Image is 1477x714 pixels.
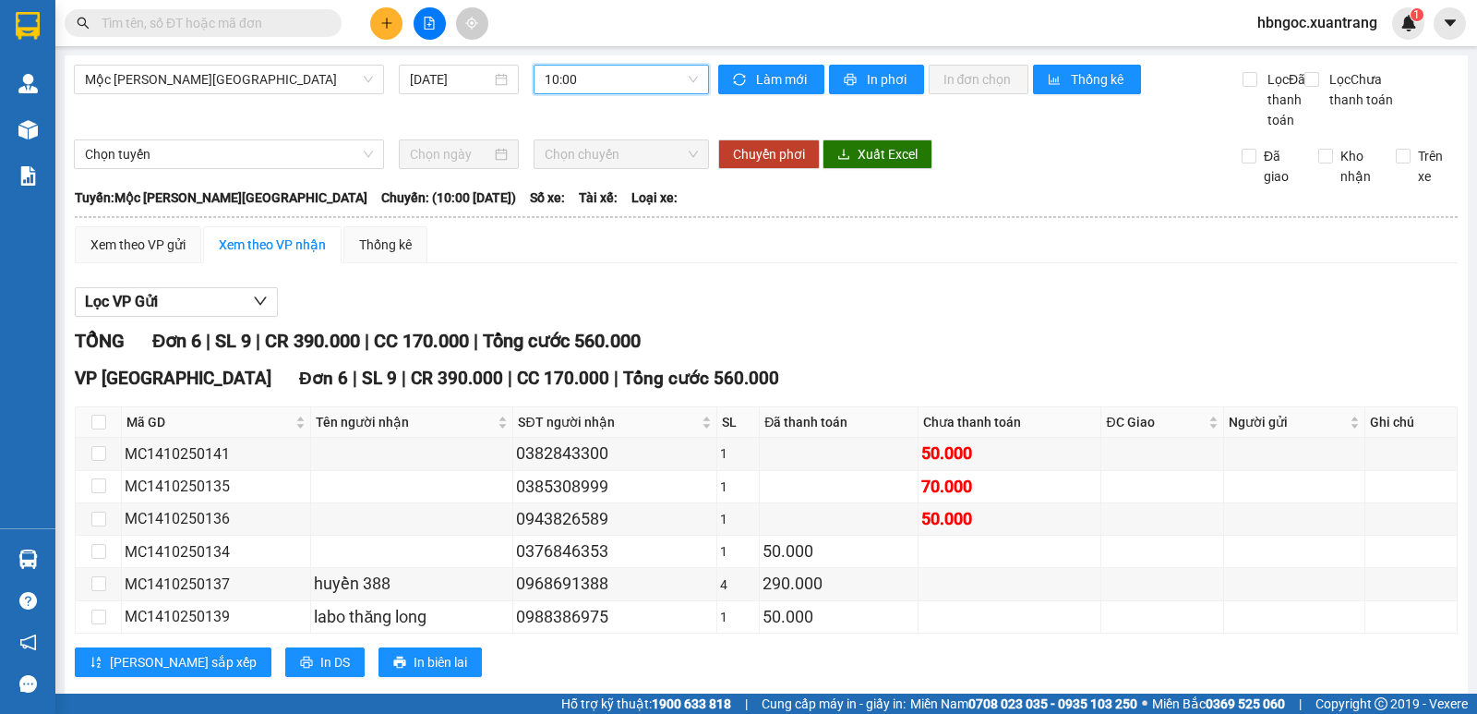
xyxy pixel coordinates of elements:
[381,188,516,208] span: Chuyến: (10:00 [DATE])
[733,73,749,88] span: sync
[623,368,779,389] span: Tổng cước 560.000
[126,412,292,432] span: Mã GD
[102,13,319,33] input: Tìm tên, số ĐT hoặc mã đơn
[921,441,1099,466] div: 50.000
[90,656,102,671] span: sort-ascending
[720,477,756,497] div: 1
[365,330,369,352] span: |
[756,69,810,90] span: Làm mới
[513,568,717,600] td: 0968691388
[359,235,412,255] div: Thống kê
[513,536,717,568] td: 0376846353
[19,675,37,693] span: message
[18,550,38,569] img: warehouse-icon
[219,235,326,255] div: Xem theo VP nhận
[1048,73,1063,88] span: bar-chart
[631,188,678,208] span: Loại xe:
[410,144,492,164] input: Chọn ngày
[1152,694,1285,714] span: Miền Bắc
[1142,700,1147,708] span: ⚪️
[561,694,731,714] span: Hỗ trợ kỹ thuật:
[16,12,40,40] img: logo-vxr
[402,368,406,389] span: |
[300,656,313,671] span: printer
[125,605,307,628] div: MC1410250139
[720,509,756,529] div: 1
[1411,146,1459,187] span: Trên xe
[90,235,186,255] div: Xem theo VP gửi
[410,69,492,90] input: 14/10/2025
[122,471,311,503] td: MC1410250135
[374,330,469,352] span: CC 170.000
[579,188,618,208] span: Tài xế:
[19,592,37,610] span: question-circle
[18,166,38,186] img: solution-icon
[760,407,919,438] th: Đã thanh toán
[483,330,641,352] span: Tổng cước 560.000
[456,7,488,40] button: aim
[256,330,260,352] span: |
[1206,696,1285,711] strong: 0369 525 060
[125,507,307,530] div: MC1410250136
[652,696,731,711] strong: 1900 633 818
[370,7,402,40] button: plus
[844,73,859,88] span: printer
[465,17,478,30] span: aim
[837,148,850,163] span: download
[910,694,1137,714] span: Miền Nam
[518,412,698,432] span: SĐT người nhận
[311,601,513,634] td: labo thăng long
[85,66,373,93] span: Mộc Châu - Hà Nội
[299,368,348,389] span: Đơn 6
[253,294,268,309] span: down
[378,647,482,677] button: printerIn biên lai
[1333,146,1381,187] span: Kho nhận
[75,368,271,389] span: VP [GEOGRAPHIC_DATA]
[530,188,565,208] span: Số xe:
[122,438,311,470] td: MC1410250141
[125,573,307,596] div: MC1410250137
[314,571,510,597] div: huyền 388
[1256,146,1304,187] span: Đã giao
[718,65,824,94] button: syncLàm mới
[265,330,360,352] span: CR 390.000
[393,656,406,671] span: printer
[311,568,513,600] td: huyền 388
[125,442,307,466] div: MC1410250141
[474,330,478,352] span: |
[1411,8,1423,21] sup: 1
[18,74,38,93] img: warehouse-icon
[75,190,367,205] b: Tuyến: Mộc [PERSON_NAME][GEOGRAPHIC_DATA]
[75,330,125,352] span: TỔNG
[1400,15,1417,31] img: icon-new-feature
[1299,694,1302,714] span: |
[122,503,311,536] td: MC1410250136
[614,368,618,389] span: |
[513,471,717,503] td: 0385308999
[720,541,756,562] div: 1
[206,330,210,352] span: |
[414,7,446,40] button: file-add
[717,407,760,438] th: SL
[516,571,714,597] div: 0968691388
[763,539,915,564] div: 50.000
[215,330,251,352] span: SL 9
[516,441,714,466] div: 0382843300
[125,475,307,498] div: MC1410250135
[867,69,909,90] span: In phơi
[858,144,918,164] span: Xuất Excel
[1033,65,1141,94] button: bar-chartThống kê
[19,634,37,651] span: notification
[1260,69,1308,130] span: Lọc Đã thanh toán
[968,696,1137,711] strong: 0708 023 035 - 0935 103 250
[921,474,1099,500] div: 70.000
[285,647,365,677] button: printerIn DS
[762,694,906,714] span: Cung cấp máy in - giấy in:
[110,652,257,672] span: [PERSON_NAME] sắp xếp
[353,368,357,389] span: |
[545,66,697,93] span: 10:00
[517,368,609,389] span: CC 170.000
[763,571,915,597] div: 290.000
[414,652,467,672] span: In biên lai
[362,368,397,389] span: SL 9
